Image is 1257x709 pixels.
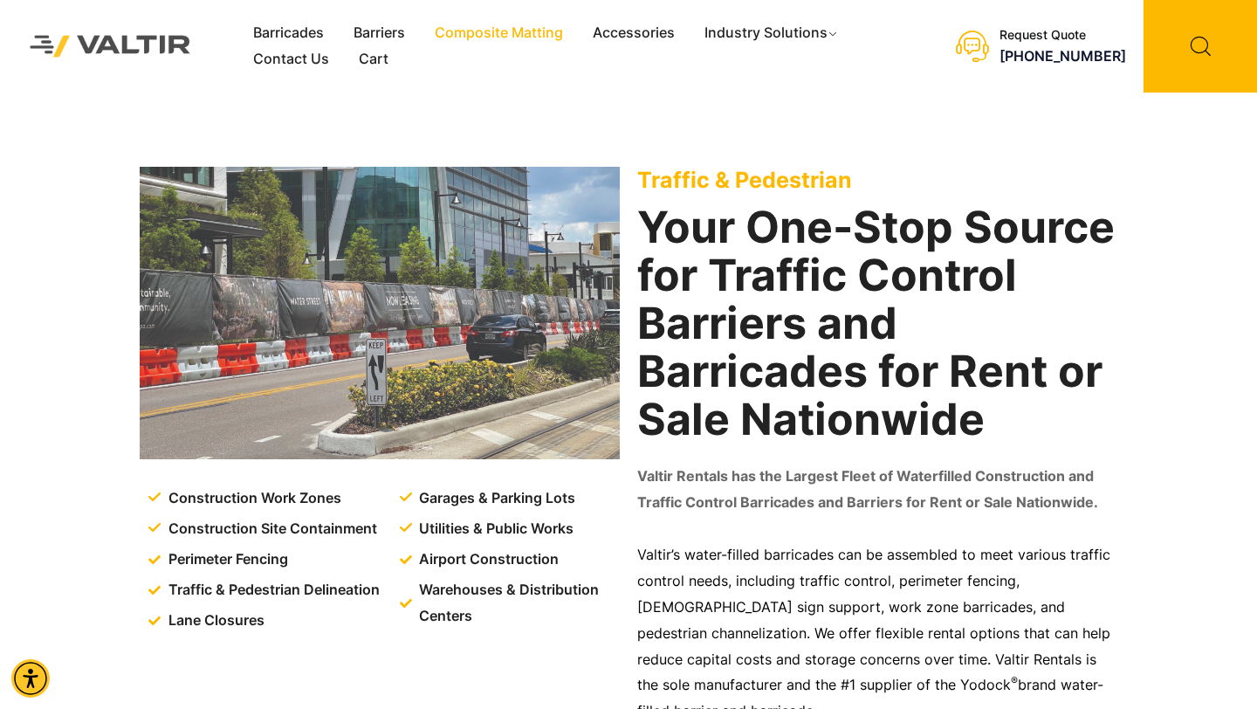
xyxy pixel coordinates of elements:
[164,547,288,573] span: Perimeter Fencing
[637,203,1117,444] h2: Your One-Stop Source for Traffic Control Barriers and Barricades for Rent or Sale Nationwide
[415,547,559,573] span: Airport Construction
[164,608,264,634] span: Lane Closures
[13,18,208,73] img: Valtir Rentals
[11,659,50,698] div: Accessibility Menu
[140,167,620,459] img: Traffic & Pedestrian
[415,577,623,630] span: Warehouses & Distribution Centers
[637,464,1117,516] p: Valtir Rentals has the Largest Fleet of Waterfilled Construction and Traffic Control Barricades a...
[164,577,380,603] span: Traffic & Pedestrian Delineation
[238,20,339,46] a: Barricades
[420,20,578,46] a: Composite Matting
[1011,674,1018,687] sup: ®
[238,46,344,72] a: Contact Us
[344,46,403,72] a: Cart
[415,516,574,542] span: Utilities & Public Works
[637,167,1117,193] p: Traffic & Pedestrian
[339,20,420,46] a: Barriers
[578,20,690,46] a: Accessories
[164,485,341,512] span: Construction Work Zones
[415,485,575,512] span: Garages & Parking Lots
[164,516,377,542] span: Construction Site Containment
[999,47,1126,65] a: call (888) 496-3625
[690,20,855,46] a: Industry Solutions
[999,28,1126,43] div: Request Quote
